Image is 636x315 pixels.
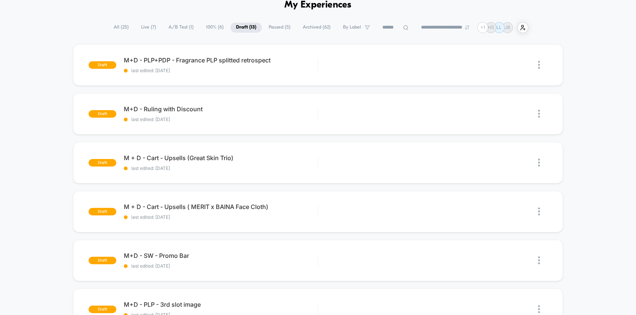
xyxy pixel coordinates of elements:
[538,256,540,264] img: close
[488,25,494,30] p: HS
[89,257,116,264] span: draft
[124,252,318,259] span: M+D - SW - Promo Bar
[538,61,540,69] img: close
[538,110,540,118] img: close
[465,25,469,30] img: end
[89,208,116,215] span: draft
[477,22,488,33] div: + 1
[135,23,162,33] span: Live ( 7 )
[124,301,318,308] span: M+D - PLP - 3rd slot image
[89,306,116,313] span: draft
[538,305,540,313] img: close
[89,159,116,167] span: draft
[124,57,318,64] span: M+D - PLP+PDP - Fragrance PLP splitted retrospect
[297,23,336,33] span: Archived ( 62 )
[124,117,318,122] span: last edited: [DATE]
[124,203,318,210] span: M + D - Cart - Upsells ( MERIT x BAINA Face Cloth)
[230,23,262,33] span: Draft ( 13 )
[124,154,318,161] span: M + D - Cart - Upsells (Great Skin Trio)
[538,207,540,215] img: close
[124,215,318,220] span: last edited: [DATE]
[124,264,318,269] span: last edited: [DATE]
[343,25,361,30] span: By Label
[89,110,116,118] span: draft
[263,23,296,33] span: Paused ( 5 )
[538,159,540,167] img: close
[200,23,229,33] span: 100% ( 6 )
[108,23,134,33] span: All ( 25 )
[124,166,318,171] span: last edited: [DATE]
[124,68,318,73] span: last edited: [DATE]
[505,25,510,30] p: JB
[89,61,116,69] span: draft
[124,106,318,112] span: M+D - Ruling with Discount
[163,23,199,33] span: A/B Test ( 1 )
[496,25,502,30] p: LL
